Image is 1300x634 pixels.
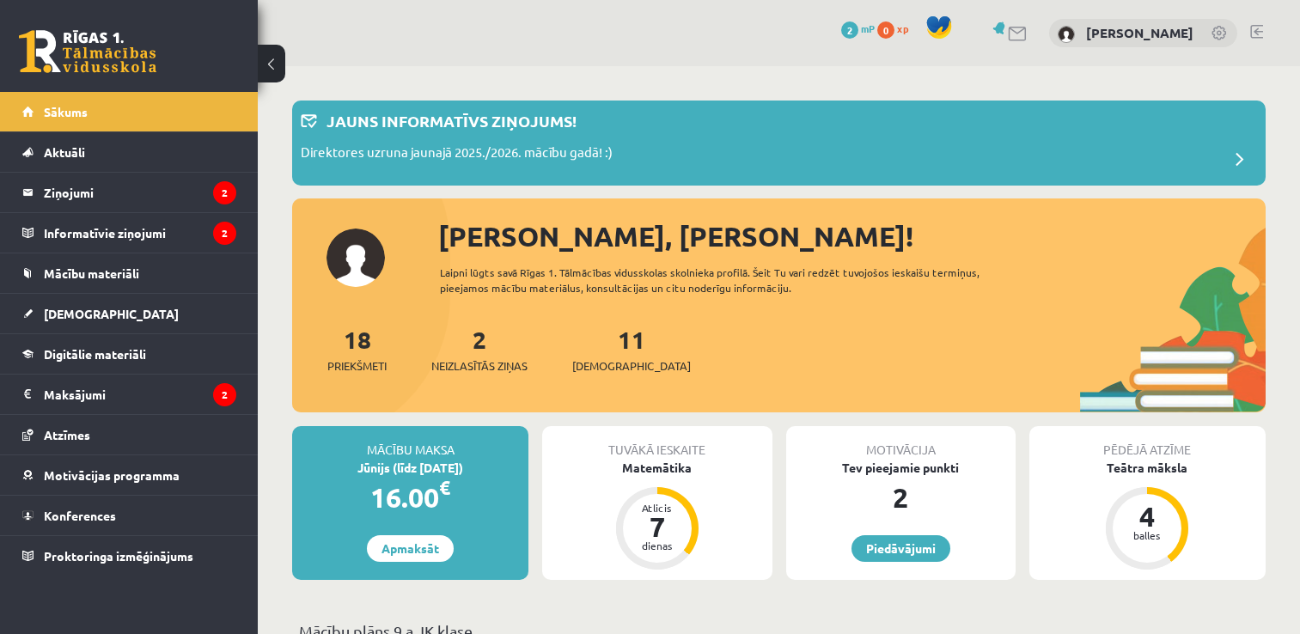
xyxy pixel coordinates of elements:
span: Sākums [44,104,88,119]
a: 0 xp [877,21,917,35]
span: Motivācijas programma [44,467,180,483]
p: Jauns informatīvs ziņojums! [327,109,577,132]
a: Aktuāli [22,132,236,172]
a: [DEMOGRAPHIC_DATA] [22,294,236,333]
a: Jauns informatīvs ziņojums! Direktores uzruna jaunajā 2025./2026. mācību gadā! :) [301,109,1257,177]
div: Mācību maksa [292,426,528,459]
a: 2Neizlasītās ziņas [431,324,528,375]
a: 2 mP [841,21,875,35]
div: Teātra māksla [1029,459,1266,477]
span: mP [861,21,875,35]
a: [PERSON_NAME] [1086,24,1193,41]
span: € [439,475,450,500]
a: Mācību materiāli [22,253,236,293]
a: Proktoringa izmēģinājums [22,536,236,576]
legend: Ziņojumi [44,173,236,212]
a: Atzīmes [22,415,236,454]
div: balles [1121,530,1173,540]
div: Motivācija [786,426,1016,459]
a: Apmaksāt [367,535,454,562]
div: Laipni lūgts savā Rīgas 1. Tālmācības vidusskolas skolnieka profilā. Šeit Tu vari redzēt tuvojošo... [440,265,1024,296]
span: Priekšmeti [327,357,387,375]
div: 16.00 [292,477,528,518]
a: 11[DEMOGRAPHIC_DATA] [572,324,691,375]
a: Piedāvājumi [851,535,950,562]
div: 4 [1121,503,1173,530]
a: Ziņojumi2 [22,173,236,212]
span: xp [897,21,908,35]
div: 2 [786,477,1016,518]
i: 2 [213,383,236,406]
p: Direktores uzruna jaunajā 2025./2026. mācību gadā! :) [301,143,613,167]
a: Matemātika Atlicis 7 dienas [542,459,772,572]
div: Jūnijs (līdz [DATE]) [292,459,528,477]
i: 2 [213,181,236,204]
span: 2 [841,21,858,39]
span: Neizlasītās ziņas [431,357,528,375]
span: Proktoringa izmēģinājums [44,548,193,564]
legend: Informatīvie ziņojumi [44,213,236,253]
span: Digitālie materiāli [44,346,146,362]
a: 18Priekšmeti [327,324,387,375]
a: Konferences [22,496,236,535]
div: Pēdējā atzīme [1029,426,1266,459]
span: Mācību materiāli [44,265,139,281]
span: 0 [877,21,894,39]
div: 7 [632,513,683,540]
a: Sākums [22,92,236,131]
a: Teātra māksla 4 balles [1029,459,1266,572]
div: Tuvākā ieskaite [542,426,772,459]
div: Atlicis [632,503,683,513]
a: Digitālie materiāli [22,334,236,374]
div: Matemātika [542,459,772,477]
div: dienas [632,540,683,551]
img: Ivanda Kokina [1058,26,1075,43]
span: Aktuāli [44,144,85,160]
div: [PERSON_NAME], [PERSON_NAME]! [438,216,1266,257]
span: Atzīmes [44,427,90,442]
a: Rīgas 1. Tālmācības vidusskola [19,30,156,73]
a: Maksājumi2 [22,375,236,414]
div: Tev pieejamie punkti [786,459,1016,477]
span: Konferences [44,508,116,523]
legend: Maksājumi [44,375,236,414]
a: Informatīvie ziņojumi2 [22,213,236,253]
span: [DEMOGRAPHIC_DATA] [44,306,179,321]
i: 2 [213,222,236,245]
span: [DEMOGRAPHIC_DATA] [572,357,691,375]
a: Motivācijas programma [22,455,236,495]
